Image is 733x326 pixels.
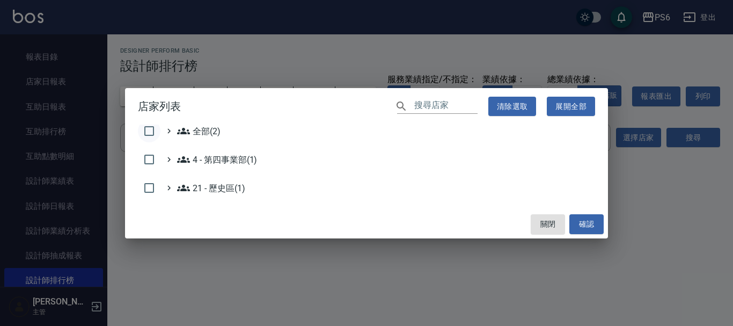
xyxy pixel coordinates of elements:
[414,98,478,114] input: 搜尋店家
[177,153,257,166] span: 4 - 第四事業部(1)
[547,97,595,117] button: 展開全部
[125,88,608,125] h2: 店家列表
[569,214,604,234] button: 確認
[488,97,537,117] button: 清除選取
[531,214,565,234] button: 關閉
[177,125,221,137] span: 全部(2)
[177,182,245,194] span: 21 - 歷史區(1)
